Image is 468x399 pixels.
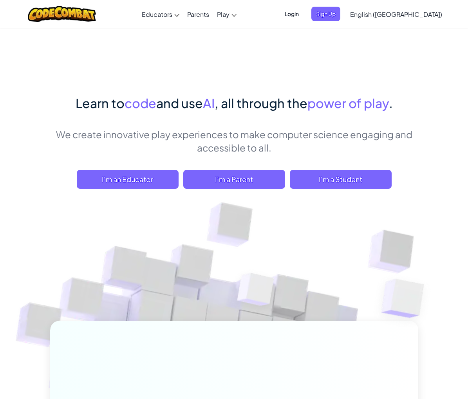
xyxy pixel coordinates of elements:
[125,95,156,111] span: code
[213,4,240,25] a: Play
[280,7,304,21] button: Login
[76,95,125,111] span: Learn to
[183,170,285,189] a: I'm a Parent
[307,95,389,111] span: power of play
[138,4,183,25] a: Educators
[217,251,296,334] img: Overlap cubes
[156,95,203,111] span: and use
[215,95,307,111] span: , all through the
[77,170,179,189] a: I'm an Educator
[217,10,229,18] span: Play
[203,95,215,111] span: AI
[28,6,96,22] img: CodeCombat logo
[389,95,393,111] span: .
[183,4,213,25] a: Parents
[311,7,340,21] button: Sign Up
[350,10,442,18] span: English ([GEOGRAPHIC_DATA])
[50,128,418,154] p: We create innovative play experiences to make computer science engaging and accessible to all.
[142,10,172,18] span: Educators
[290,170,392,189] button: I'm a Student
[346,4,446,25] a: English ([GEOGRAPHIC_DATA])
[360,252,455,345] img: Overlap cubes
